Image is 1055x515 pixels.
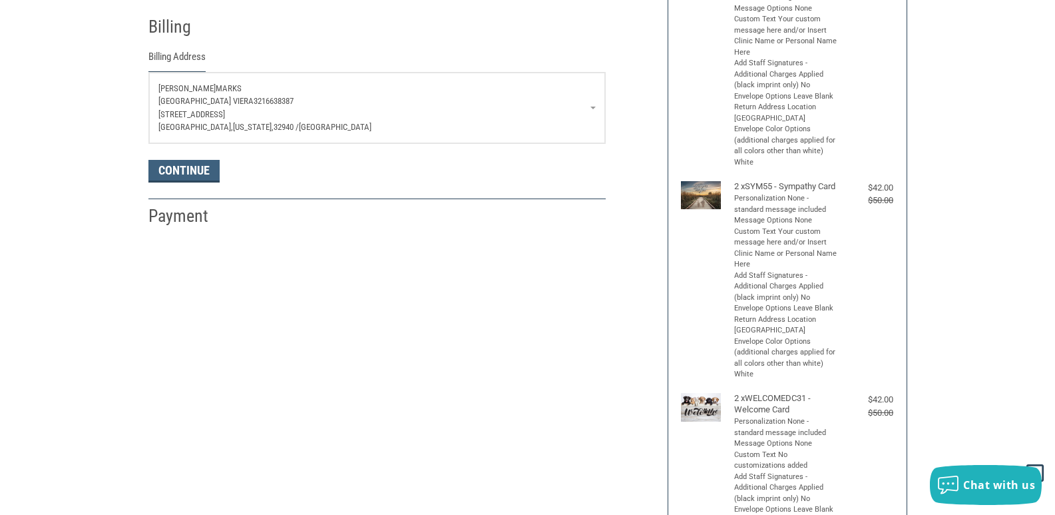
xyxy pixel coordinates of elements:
[148,205,226,227] h2: Payment
[734,314,837,336] li: Return Address Location [GEOGRAPHIC_DATA]
[254,96,294,106] span: 3216638387
[158,109,225,119] span: [STREET_ADDRESS]
[274,122,299,132] span: 32940 /
[840,194,893,207] div: $50.00
[734,416,837,438] li: Personalization None - standard message included
[299,122,371,132] span: [GEOGRAPHIC_DATA]
[734,58,837,91] li: Add Staff Signatures - Additional Charges Applied (black imprint only) No
[158,96,254,106] span: [GEOGRAPHIC_DATA] VIERA
[734,91,837,103] li: Envelope Options Leave Blank
[158,122,233,132] span: [GEOGRAPHIC_DATA],
[734,181,837,192] h4: 2 x SYM55 - Sympathy Card
[734,124,837,168] li: Envelope Color Options (additional charges applied for all colors other than white) White
[734,102,837,124] li: Return Address Location [GEOGRAPHIC_DATA]
[930,465,1042,505] button: Chat with us
[734,270,837,304] li: Add Staff Signatures - Additional Charges Applied (black imprint only) No
[734,438,837,450] li: Message Options None
[840,406,893,420] div: $50.00
[734,303,837,314] li: Envelope Options Leave Blank
[734,336,837,380] li: Envelope Color Options (additional charges applied for all colors other than white) White
[148,16,226,38] h2: Billing
[216,83,242,93] span: MARKS
[734,393,837,415] h4: 2 x WELCOMEDC31 - Welcome Card
[734,3,837,15] li: Message Options None
[840,181,893,195] div: $42.00
[233,122,274,132] span: [US_STATE],
[734,472,837,505] li: Add Staff Signatures - Additional Charges Applied (black imprint only) No
[963,478,1035,492] span: Chat with us
[734,14,837,58] li: Custom Text Your custom message here and/or Insert Clinic Name or Personal Name Here
[734,450,837,472] li: Custom Text No customizations added
[148,49,206,71] legend: Billing Address
[734,193,837,215] li: Personalization None - standard message included
[734,215,837,227] li: Message Options None
[158,83,216,93] span: [PERSON_NAME]
[148,160,220,183] button: Continue
[149,73,605,143] a: Enter or select a different address
[734,227,837,270] li: Custom Text Your custom message here and/or Insert Clinic Name or Personal Name Here
[840,393,893,406] div: $42.00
